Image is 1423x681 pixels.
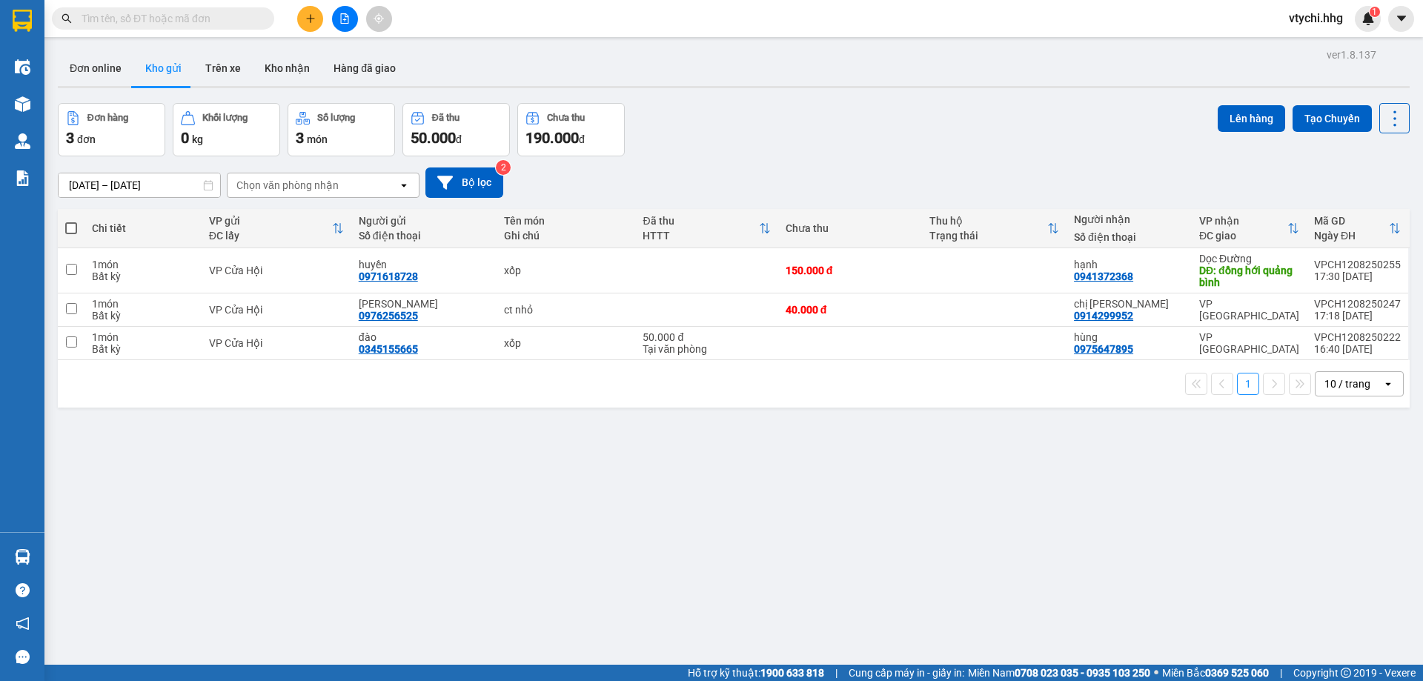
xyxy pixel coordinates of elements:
button: caret-down [1388,6,1414,32]
button: aim [366,6,392,32]
button: Hàng đã giao [322,50,408,86]
div: ct nhỏ [504,304,628,316]
div: 1 món [92,298,193,310]
div: Chưa thu [786,222,915,234]
sup: 1 [1370,7,1380,17]
div: 0971618728 [359,270,418,282]
div: VP gửi [209,215,332,227]
img: warehouse-icon [15,59,30,75]
div: Người nhận [1074,213,1184,225]
span: caret-down [1395,12,1408,25]
span: 50.000 [411,129,456,147]
div: 1 món [92,331,193,343]
div: 1 món [92,259,193,270]
strong: 0708 023 035 - 0935 103 250 [1015,667,1150,679]
div: VP Cửa Hội [209,304,344,316]
div: 0345155665 [359,343,418,355]
span: đơn [77,133,96,145]
div: Chi tiết [92,222,193,234]
button: Khối lượng0kg [173,103,280,156]
div: 150.000 đ [786,265,915,276]
div: DĐ: đồng hới quảng bình [1199,265,1299,288]
input: Tìm tên, số ĐT hoặc mã đơn [82,10,256,27]
div: HTTT [643,230,758,242]
div: Ngày ĐH [1314,230,1389,242]
div: Chưa thu [547,113,585,123]
span: notification [16,617,30,631]
div: VPCH1208250222 [1314,331,1401,343]
div: Tên món [504,215,628,227]
button: Lên hàng [1218,105,1285,132]
div: Bất kỳ [92,270,193,282]
span: search [62,13,72,24]
button: Đơn online [58,50,133,86]
div: xốp [504,265,628,276]
div: Ghi chú [504,230,628,242]
span: 1 [1372,7,1377,17]
div: Bất kỳ [92,343,193,355]
button: Đã thu50.000đ [402,103,510,156]
th: Toggle SortBy [202,209,351,248]
div: Chọn văn phòng nhận [236,178,339,193]
div: Đã thu [643,215,758,227]
div: 0941372368 [1074,270,1133,282]
div: Khối lượng [202,113,248,123]
span: 3 [66,129,74,147]
div: VP [GEOGRAPHIC_DATA] [1199,331,1299,355]
div: 0975647895 [1074,343,1133,355]
div: Bất kỳ [92,310,193,322]
span: aim [374,13,384,24]
span: Cung cấp máy in - giấy in: [849,665,964,681]
button: Đơn hàng3đơn [58,103,165,156]
span: đ [456,133,462,145]
div: ĐC giao [1199,230,1287,242]
span: message [16,650,30,664]
div: đào [359,331,489,343]
th: Toggle SortBy [922,209,1067,248]
button: Chưa thu190.000đ [517,103,625,156]
div: xốp [504,337,628,349]
button: Kho gửi [133,50,193,86]
svg: open [398,179,410,191]
div: phùng thoa [359,298,489,310]
span: món [307,133,328,145]
div: VP Cửa Hội [209,265,344,276]
div: VP [GEOGRAPHIC_DATA] [1199,298,1299,322]
div: huyền [359,259,489,270]
div: VP Cửa Hội [209,337,344,349]
svg: open [1382,378,1394,390]
span: question-circle [16,583,30,597]
th: Toggle SortBy [1192,209,1307,248]
div: Đã thu [432,113,460,123]
button: Trên xe [193,50,253,86]
span: copyright [1341,668,1351,678]
img: logo-vxr [13,10,32,32]
span: kg [192,133,203,145]
div: Trạng thái [929,230,1047,242]
div: Tại văn phòng [643,343,770,355]
div: VP nhận [1199,215,1287,227]
div: 40.000 đ [786,304,915,316]
div: Số lượng [317,113,355,123]
sup: 2 [496,160,511,175]
input: Select a date range. [59,173,220,197]
div: 16:40 [DATE] [1314,343,1401,355]
button: Kho nhận [253,50,322,86]
span: 190.000 [525,129,579,147]
button: Số lượng3món [288,103,395,156]
img: warehouse-icon [15,96,30,112]
div: Dọc Đường [1199,253,1299,265]
div: Số điện thoại [359,230,489,242]
img: solution-icon [15,170,30,186]
div: 0976256525 [359,310,418,322]
button: Tạo Chuyến [1293,105,1372,132]
span: | [1280,665,1282,681]
div: 17:18 [DATE] [1314,310,1401,322]
img: icon-new-feature [1361,12,1375,25]
div: chị hương [1074,298,1184,310]
button: 1 [1237,373,1259,395]
div: VPCH1208250247 [1314,298,1401,310]
div: Người gửi [359,215,489,227]
div: ver 1.8.137 [1327,47,1376,63]
div: 10 / trang [1324,376,1370,391]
